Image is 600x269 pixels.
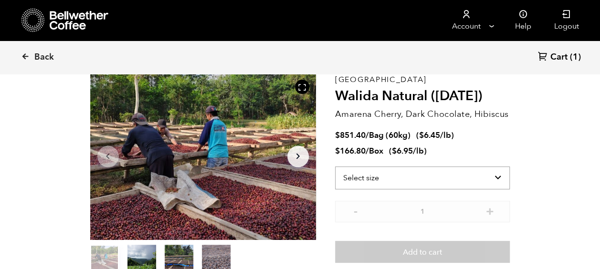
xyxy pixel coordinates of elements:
bdi: 166.80 [335,145,366,156]
span: ( ) [389,145,427,156]
bdi: 851.40 [335,130,366,141]
span: (1) [570,52,581,63]
a: Cart (1) [538,51,581,64]
span: $ [419,130,424,141]
span: ( ) [416,130,454,141]
bdi: 6.45 [419,130,440,141]
span: Bag (60kg) [369,130,411,141]
span: $ [335,130,340,141]
button: - [349,206,361,215]
span: $ [335,145,340,156]
span: /lb [413,145,424,156]
span: / [366,145,369,156]
button: + [484,206,495,215]
h2: Walida Natural ([DATE]) [335,88,510,104]
span: / [366,130,369,141]
span: /lb [440,130,451,141]
span: $ [392,145,397,156]
bdi: 6.95 [392,145,413,156]
span: Box [369,145,383,156]
p: Amarena Cherry, Dark Chocolate, Hibiscus [335,108,510,121]
span: Cart [550,52,568,63]
button: Add to cart [335,241,510,263]
span: Back [34,52,54,63]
